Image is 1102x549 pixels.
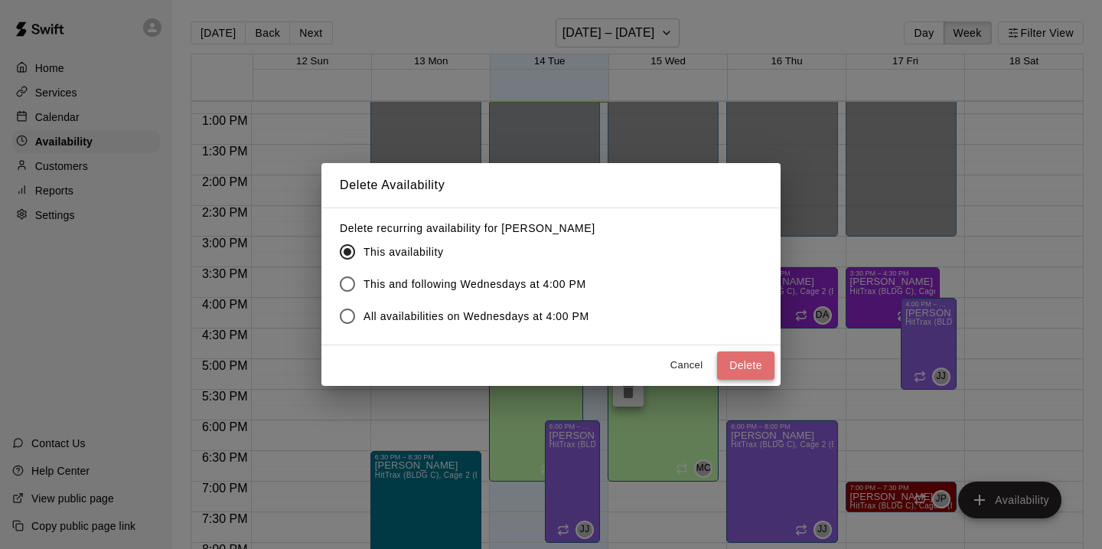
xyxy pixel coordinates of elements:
[321,163,781,208] h2: Delete Availability
[364,309,589,325] span: All availabilities on Wednesdays at 4:00 PM
[717,351,774,380] button: Delete
[662,354,711,377] button: Cancel
[340,221,602,236] label: Delete recurring availability for [PERSON_NAME]
[364,276,586,292] span: This and following Wednesdays at 4:00 PM
[364,244,443,260] span: This availability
